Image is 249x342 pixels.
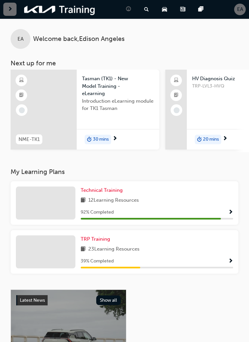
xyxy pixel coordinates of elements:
span: laptop-icon [174,76,179,85]
span: next-icon [112,136,117,142]
span: search-icon [144,5,149,14]
span: duration-icon [87,135,92,144]
span: booktick-icon [19,91,24,100]
button: Show Progress [228,257,233,265]
a: pages-icon [193,3,211,16]
button: Show Progress [228,208,233,217]
span: Introduction eLearning module for TK1 Tasman [82,97,154,112]
span: EA [18,35,23,43]
span: Technical Training [81,187,123,193]
a: guage-icon [121,3,139,16]
button: Show all [96,295,121,305]
span: TRP Training [81,236,110,242]
span: Tasman (TK1) - New Model Training - eLearning [82,75,154,97]
a: news-icon [175,3,193,16]
button: EA [234,4,246,15]
span: car-icon [162,5,167,14]
span: next-icon [8,5,13,14]
span: NME-TK1 [19,136,40,143]
span: guage-icon [126,5,131,14]
span: Show Progress [228,258,233,264]
span: learningResourceType_ELEARNING-icon [19,76,24,85]
span: 23 Learning Resources [88,245,140,254]
span: EA [237,6,243,13]
span: booktick-icon [174,91,179,100]
span: 12 Learning Resources [88,196,139,205]
span: 30 mins [93,136,109,143]
span: duration-icon [197,135,202,144]
span: news-icon [180,5,185,14]
span: Welcome back , Edison Angeles [33,35,125,43]
span: next-icon [223,136,228,142]
a: TRP Training [81,235,113,243]
span: learningRecordVerb_NONE-icon [174,107,180,113]
span: pages-icon [198,5,203,14]
span: book-icon [81,196,86,205]
span: 39 % Completed [81,257,114,265]
span: Show Progress [228,210,233,216]
img: kia-training [22,3,98,16]
a: Latest NewsShow all [16,295,121,306]
span: 20 mins [203,136,219,143]
span: Latest News [20,297,45,303]
a: NME-TK1Tasman (TK1) - New Model Training - eLearningIntroduction eLearning module for TK1 Tasmand... [11,70,159,150]
a: car-icon [157,3,175,16]
a: Technical Training [81,187,125,194]
span: book-icon [81,245,86,254]
h3: My Learning Plans [11,168,238,176]
a: search-icon [139,3,157,16]
span: 92 % Completed [81,209,114,216]
span: learningRecordVerb_NONE-icon [19,107,25,113]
